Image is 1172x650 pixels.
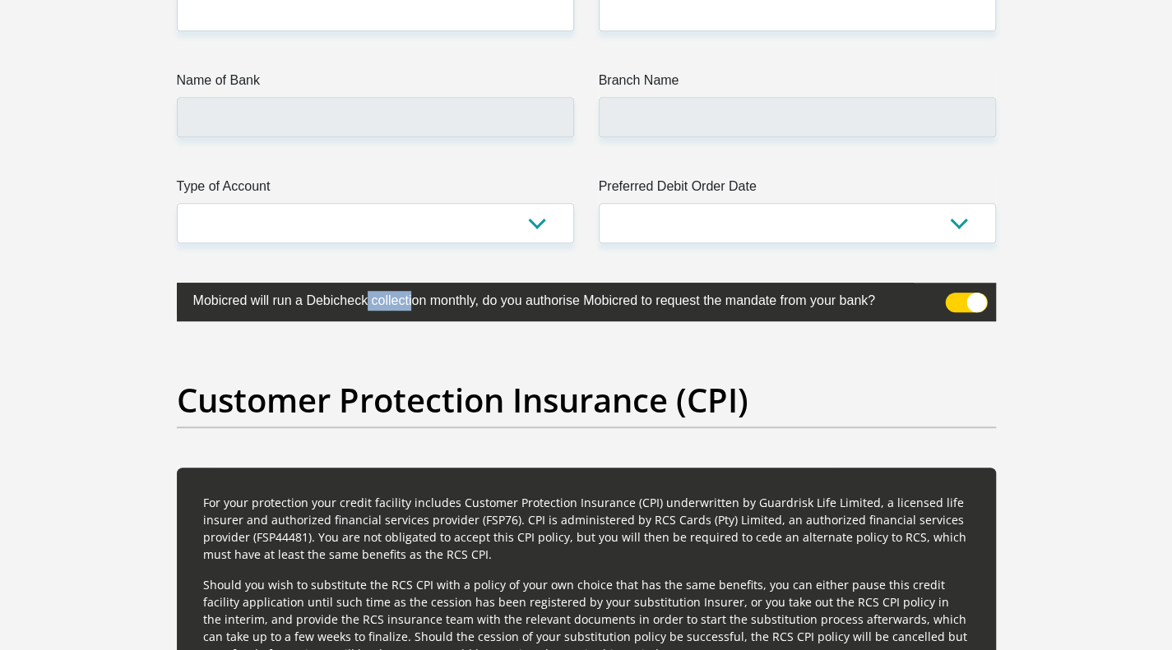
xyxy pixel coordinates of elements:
[599,97,996,137] input: Branch Name
[177,71,574,97] label: Name of Bank
[177,177,574,203] label: Type of Account
[177,97,574,137] input: Name of Bank
[177,380,996,420] h2: Customer Protection Insurance (CPI)
[599,177,996,203] label: Preferred Debit Order Date
[177,283,914,315] label: Mobicred will run a Debicheck collection monthly, do you authorise Mobicred to request the mandat...
[203,494,970,563] p: For your protection your credit facility includes Customer Protection Insurance (CPI) underwritte...
[599,71,996,97] label: Branch Name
